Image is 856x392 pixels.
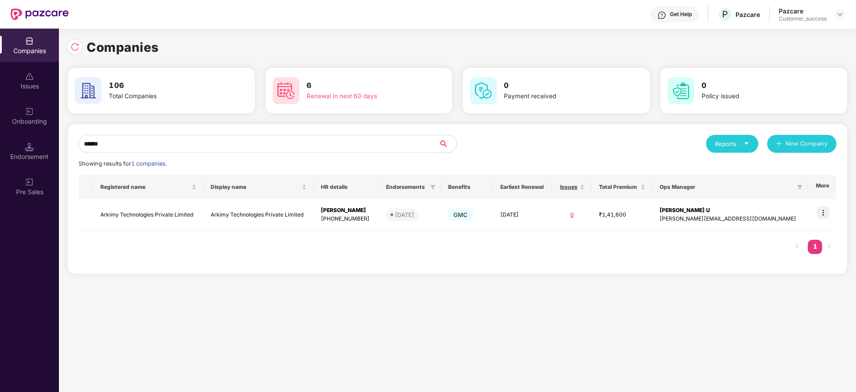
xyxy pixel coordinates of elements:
[204,175,314,199] th: Display name
[817,206,829,219] img: icon
[438,140,457,147] span: search
[552,175,592,199] th: Issues
[785,139,828,148] span: New Company
[438,135,457,153] button: search
[702,80,814,92] h3: 0
[790,240,804,254] li: Previous Page
[470,77,497,104] img: svg+xml;base64,PHN2ZyB4bWxucz0iaHR0cDovL3d3dy53My5vcmcvMjAwMC9zdmciIHdpZHRoPSI2MCIgaGVpZ2h0PSI2MC...
[559,211,585,219] div: 0
[25,142,34,151] img: svg+xml;base64,PHN2ZyB3aWR0aD0iMTQuNSIgaGVpZ2h0PSIxNC41IiB2aWV3Qm94PSIwIDAgMTYgMTYiIGZpbGw9Im5vbm...
[273,77,299,104] img: svg+xml;base64,PHN2ZyB4bWxucz0iaHR0cDovL3d3dy53My5vcmcvMjAwMC9zdmciIHdpZHRoPSI2MCIgaGVpZ2h0PSI2MC...
[722,9,728,20] span: P
[797,184,802,190] span: filter
[836,11,844,18] img: svg+xml;base64,PHN2ZyBpZD0iRHJvcGRvd24tMzJ4MzIiIHhtbG5zPSJodHRwOi8vd3d3LnczLm9yZy8yMDAwL3N2ZyIgd2...
[808,240,822,253] a: 1
[599,211,645,219] div: ₹1,41,600
[767,135,836,153] button: plusNew Company
[448,209,474,221] span: GMC
[795,182,804,192] span: filter
[25,37,34,46] img: svg+xml;base64,PHN2ZyBpZD0iQ29tcGFuaWVzIiB4bWxucz0iaHR0cDovL3d3dy53My5vcmcvMjAwMC9zdmciIHdpZHRoPS...
[668,77,694,104] img: svg+xml;base64,PHN2ZyB4bWxucz0iaHR0cDovL3d3dy53My5vcmcvMjAwMC9zdmciIHdpZHRoPSI2MCIgaGVpZ2h0PSI2MC...
[790,240,804,254] button: left
[428,182,437,192] span: filter
[808,175,836,199] th: More
[660,206,801,215] div: [PERSON_NAME] U
[660,215,801,223] div: [PERSON_NAME][EMAIL_ADDRESS][DOMAIN_NAME]
[794,244,800,249] span: left
[71,42,79,51] img: svg+xml;base64,PHN2ZyBpZD0iUmVsb2FkLTMyeDMyIiB4bWxucz0iaHR0cDovL3d3dy53My5vcmcvMjAwMC9zdmciIHdpZH...
[827,244,832,249] span: right
[307,92,419,101] div: Renewal in next 60 days
[75,77,102,104] img: svg+xml;base64,PHN2ZyB4bWxucz0iaHR0cDovL3d3dy53My5vcmcvMjAwMC9zdmciIHdpZHRoPSI2MCIgaGVpZ2h0PSI2MC...
[776,141,782,148] span: plus
[307,80,419,92] h3: 6
[100,183,190,191] span: Registered name
[504,92,616,101] div: Payment received
[779,7,827,15] div: Pazcare
[493,175,553,199] th: Earliest Renewal
[93,175,204,199] th: Registered name
[735,10,760,19] div: Pazcare
[321,206,371,215] div: [PERSON_NAME]
[314,175,378,199] th: HR details
[79,160,167,167] span: Showing results for
[109,80,221,92] h3: 106
[779,15,827,22] div: Customer_success
[808,240,822,254] li: 1
[395,210,414,219] div: [DATE]
[204,199,314,231] td: Arkimy Technologies Private Limited
[822,240,836,254] button: right
[493,199,553,231] td: [DATE]
[744,141,749,146] span: caret-down
[559,183,578,191] span: Issues
[131,160,167,167] span: 1 companies.
[660,183,794,191] span: Ops Manager
[87,38,159,57] h1: Companies
[11,8,69,20] img: New Pazcare Logo
[25,178,34,187] img: svg+xml;base64,PHN2ZyB3aWR0aD0iMjAiIGhlaWdodD0iMjAiIHZpZXdCb3g9IjAgMCAyMCAyMCIgZmlsbD0ibm9uZSIgeG...
[25,107,34,116] img: svg+xml;base64,PHN2ZyB3aWR0aD0iMjAiIGhlaWdodD0iMjAiIHZpZXdCb3g9IjAgMCAyMCAyMCIgZmlsbD0ibm9uZSIgeG...
[657,11,666,20] img: svg+xml;base64,PHN2ZyBpZD0iSGVscC0zMngzMiIgeG1sbnM9Imh0dHA6Ly93d3cudzMub3JnLzIwMDAvc3ZnIiB3aWR0aD...
[599,183,639,191] span: Total Premium
[441,175,493,199] th: Benefits
[822,240,836,254] li: Next Page
[386,183,427,191] span: Endorsements
[592,175,652,199] th: Total Premium
[670,11,692,18] div: Get Help
[504,80,616,92] h3: 0
[321,215,371,223] div: [PHONE_NUMBER]
[93,199,204,231] td: Arkimy Technologies Private Limited
[25,72,34,81] img: svg+xml;base64,PHN2ZyBpZD0iSXNzdWVzX2Rpc2FibGVkIiB4bWxucz0iaHR0cDovL3d3dy53My5vcmcvMjAwMC9zdmciIH...
[211,183,300,191] span: Display name
[702,92,814,101] div: Policy issued
[430,184,436,190] span: filter
[715,139,749,148] div: Reports
[109,92,221,101] div: Total Companies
